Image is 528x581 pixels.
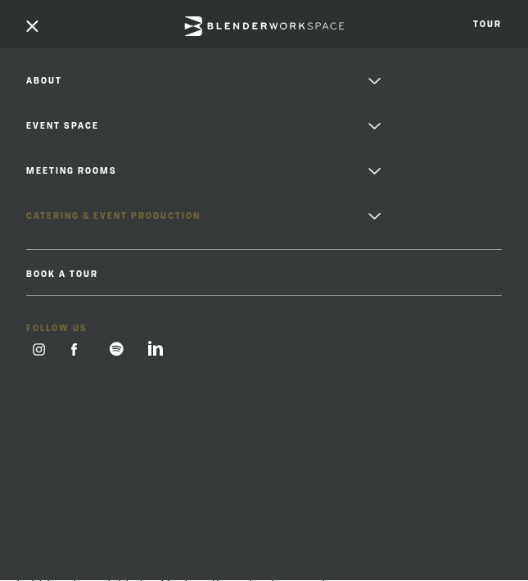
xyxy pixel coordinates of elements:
a: About [26,69,502,93]
span: FOLLOW US [26,316,502,341]
a: Event Space [26,114,502,138]
a: Meeting Rooms [26,159,502,184]
iframe: Chat Widget [233,371,528,581]
span: Book a tour [26,254,502,295]
a: Tour [473,20,502,29]
a: Catering & Event Production [26,204,502,229]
